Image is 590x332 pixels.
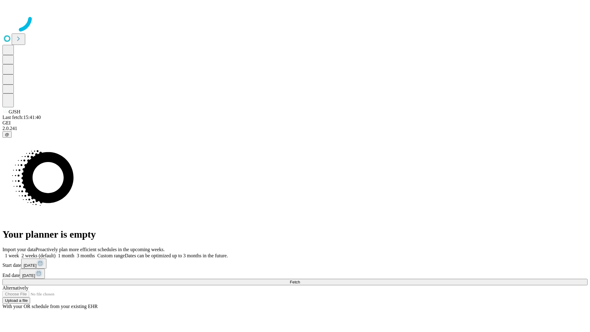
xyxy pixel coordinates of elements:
[5,253,19,258] span: 1 week
[21,259,46,269] button: [DATE]
[2,126,588,131] div: 2.0.241
[97,253,125,258] span: Custom range
[2,279,588,285] button: Fetch
[2,247,36,252] span: Import your data
[9,109,20,114] span: GJSH
[22,253,56,258] span: 2 weeks (default)
[290,280,300,284] span: Fetch
[5,132,9,137] span: @
[2,269,588,279] div: End date
[2,304,98,309] span: With your OR schedule from your existing EHR
[2,297,30,304] button: Upload a file
[77,253,95,258] span: 3 months
[2,229,588,240] h1: Your planner is empty
[125,253,228,258] span: Dates can be optimized up to 3 months in the future.
[58,253,74,258] span: 1 month
[2,131,12,138] button: @
[20,269,45,279] button: [DATE]
[36,247,165,252] span: Proactively plan more efficient schedules in the upcoming weeks.
[2,285,28,290] span: Alternatively
[24,263,37,268] span: [DATE]
[2,120,588,126] div: GEI
[2,115,41,120] span: Last fetch: 15:41:40
[22,273,35,278] span: [DATE]
[2,259,588,269] div: Start date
